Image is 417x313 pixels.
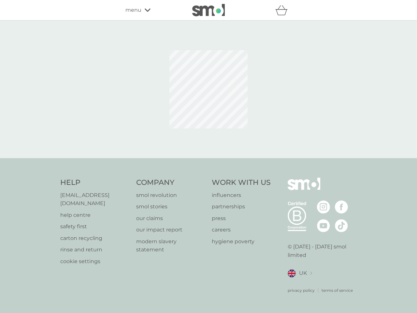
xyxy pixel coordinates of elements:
h4: Work With Us [212,178,271,188]
a: our impact report [136,226,206,234]
a: careers [212,226,271,234]
a: smol stories [136,202,206,211]
a: privacy policy [288,287,315,293]
a: hygiene poverty [212,237,271,246]
a: carton recycling [60,234,130,243]
img: select a new location [310,272,312,275]
a: safety first [60,222,130,231]
img: visit the smol Tiktok page [335,219,348,232]
a: cookie settings [60,257,130,266]
span: UK [299,269,307,277]
div: basket [275,4,292,17]
a: smol revolution [136,191,206,200]
a: rinse and return [60,246,130,254]
img: smol [288,178,320,200]
a: terms of service [322,287,353,293]
a: partnerships [212,202,271,211]
img: visit the smol Youtube page [317,219,330,232]
a: modern slavery statement [136,237,206,254]
a: our claims [136,214,206,223]
h4: Company [136,178,206,188]
span: menu [125,6,141,14]
a: press [212,214,271,223]
img: UK flag [288,269,296,277]
img: visit the smol Instagram page [317,201,330,214]
a: influencers [212,191,271,200]
p: © [DATE] - [DATE] smol limited [288,243,357,259]
a: [EMAIL_ADDRESS][DOMAIN_NAME] [60,191,130,208]
a: help centre [60,211,130,219]
img: smol [192,4,225,16]
img: visit the smol Facebook page [335,201,348,214]
h4: Help [60,178,130,188]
